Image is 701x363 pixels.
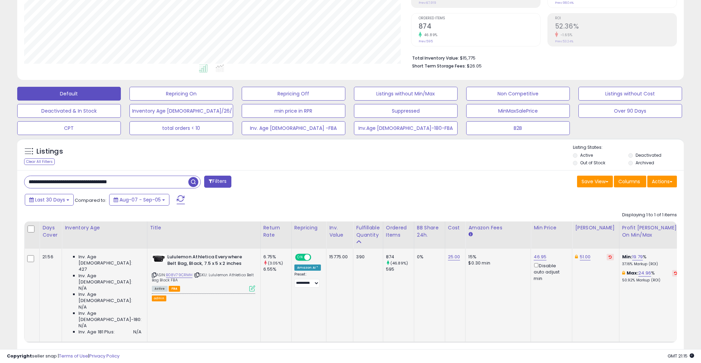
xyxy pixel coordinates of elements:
a: Terms of Use [59,353,88,359]
span: Inv. Age [DEMOGRAPHIC_DATA]-180: [79,310,142,323]
small: Prev: 595 [419,39,433,43]
button: Inventory Age [DEMOGRAPHIC_DATA]/26/ [129,104,233,118]
button: Inv. Age [DEMOGRAPHIC_DATA] -FBA [242,121,345,135]
b: Min: [622,253,632,260]
div: 15775.00 [329,254,348,260]
button: Actions [647,176,677,187]
div: Cost [448,224,463,231]
button: Columns [614,176,646,187]
span: ON [296,255,304,260]
span: N/A [133,329,142,335]
h2: 874 [419,22,540,32]
button: Repricing On [129,87,233,101]
small: -1.65% [558,32,573,38]
span: Compared to: [75,197,106,204]
span: 2025-10-6 21:15 GMT [668,353,694,359]
button: Listings without Min/Max [354,87,458,101]
span: Inv. Age [DEMOGRAPHIC_DATA]: [79,291,142,304]
button: Repricing Off [242,87,345,101]
span: Inv. Age 181 Plus: [79,329,115,335]
div: BB Share 24h. [417,224,442,239]
button: Save View [577,176,613,187]
button: Default [17,87,121,101]
span: | SKU: Lululemon Athletica Belt Bag Black FBA [152,272,254,282]
button: Deactivated & In Stock [17,104,121,118]
small: (46.89%) [390,260,408,266]
span: N/A [79,323,87,329]
span: 427 [79,266,87,272]
span: $26.05 [467,63,482,69]
small: (3.05%) [268,260,283,266]
div: Profit [PERSON_NAME] on Min/Max [622,224,682,239]
div: 595 [386,266,414,272]
span: Aug-07 - Sep-05 [119,196,161,203]
h2: 52.36% [555,22,677,32]
div: Days Cover [42,224,59,239]
b: Lululemon Athletica Everywhere Belt Bag, Black, 7.5 x 5 x 2 inches [167,254,251,268]
div: Amazon Fees [468,224,528,231]
strong: Copyright [7,353,32,359]
button: min price in RPR [242,104,345,118]
p: 37.16% Markup (ROI) [622,262,679,267]
a: 25.00 [448,253,460,260]
span: All listings currently available for purchase on Amazon [152,286,168,292]
div: Displaying 1 to 1 of 1 items [622,212,677,218]
p: Listing States: [573,144,684,151]
button: Over 90 Days [578,104,682,118]
button: Non Competitive [466,87,570,101]
label: Archived [636,160,654,166]
div: ASIN: [152,254,255,291]
img: 318Z5QYxzkL._SL40_.jpg [152,254,166,262]
small: Prev: 98.04% [555,1,574,5]
small: 46.89% [422,32,438,38]
label: Active [580,152,593,158]
div: [PERSON_NAME] [575,224,616,231]
button: Inv.Age [DEMOGRAPHIC_DATA]-180-FBA [354,121,458,135]
div: Amazon AI * [294,265,321,271]
button: Filters [204,176,231,188]
button: CPT [17,121,121,135]
h5: Listings [36,147,63,156]
span: N/A [79,304,87,310]
div: Repricing [294,224,324,231]
span: Inv. Age [DEMOGRAPHIC_DATA]: [79,273,142,285]
div: Ordered Items [386,224,411,239]
button: B2B [466,121,570,135]
button: Aug-07 - Sep-05 [109,194,169,206]
span: Inv. Age [DEMOGRAPHIC_DATA]: [79,254,142,266]
button: Suppressed [354,104,458,118]
span: N/A [79,285,87,291]
div: 6.75% [263,254,291,260]
button: Listings without Cost [578,87,682,101]
button: total orders < 10 [129,121,233,135]
div: 874 [386,254,414,260]
a: 19.79 [632,253,643,260]
span: OFF [310,255,321,260]
a: B08V79CRMH [166,272,193,278]
div: Inventory Age [65,224,144,231]
div: Clear All Filters [24,158,55,165]
div: Preset: [294,272,321,288]
div: 390 [356,254,377,260]
small: Prev: $7,919 [419,1,436,5]
a: 51.00 [580,253,591,260]
b: Short Term Storage Fees: [412,63,466,69]
b: Total Inventory Value: [412,55,459,61]
a: Privacy Policy [89,353,119,359]
div: $0.30 min [468,260,525,266]
div: seller snap | | [7,353,119,360]
span: Columns [618,178,640,185]
small: Prev: 53.24% [555,39,573,43]
span: Last 30 Days [35,196,65,203]
a: 46.95 [534,253,546,260]
div: 21.56 [42,254,56,260]
div: 6.55% [263,266,291,272]
div: Return Rate [263,224,289,239]
span: FBA [169,286,180,292]
div: % [622,270,679,283]
div: Title [150,224,258,231]
div: 0% [417,254,440,260]
th: The percentage added to the cost of goods (COGS) that forms the calculator for Min & Max prices. [619,221,684,249]
a: 24.96 [638,270,651,277]
button: Last 30 Days [25,194,74,206]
